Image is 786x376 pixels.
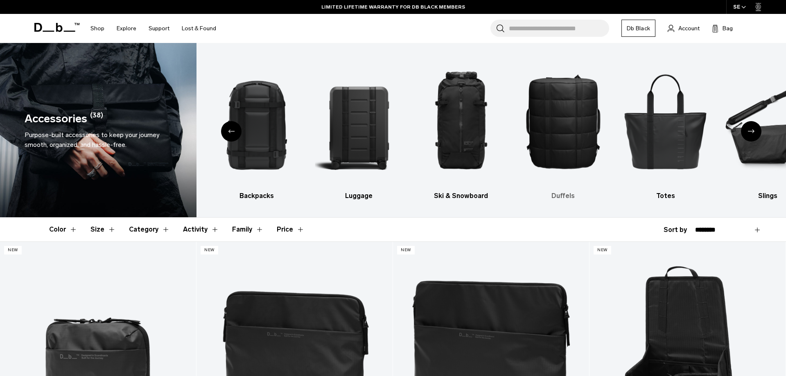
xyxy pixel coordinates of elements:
[594,246,611,254] p: New
[519,191,608,201] h3: Duffels
[397,246,415,254] p: New
[182,14,216,43] a: Lost & Found
[213,55,301,201] li: 2 / 10
[519,55,608,201] li: 5 / 10
[213,191,301,201] h3: Backpacks
[621,55,709,187] img: Db
[519,55,608,201] a: Db Duffels
[621,55,709,201] li: 6 / 10
[277,218,305,241] button: Toggle Price
[668,23,700,33] a: Account
[4,246,22,254] p: New
[149,14,169,43] a: Support
[84,14,222,43] nav: Main Navigation
[90,14,104,43] a: Shop
[25,130,172,150] div: Purpose-built accessories to keep your journey smooth, organized, and hassle-free.
[723,24,733,33] span: Bag
[417,55,505,201] a: Db Ski & Snowboard
[111,55,199,187] img: Db
[315,191,403,201] h3: Luggage
[201,246,218,254] p: New
[221,121,242,142] div: Previous slide
[232,218,264,241] button: Toggle Filter
[741,121,761,142] div: Next slide
[90,110,103,127] span: (38)
[321,3,465,11] a: LIMITED LIFETIME WARRANTY FOR DB BLACK MEMBERS
[25,110,87,127] h1: Accessories
[519,55,608,187] img: Db
[111,55,199,201] a: Db All products
[90,218,116,241] button: Toggle Filter
[213,55,301,187] img: Db
[621,55,709,201] a: Db Totes
[49,218,77,241] button: Toggle Filter
[111,55,199,201] li: 1 / 10
[417,55,505,201] li: 4 / 10
[417,55,505,187] img: Db
[213,55,301,201] a: Db Backpacks
[315,55,403,201] a: Db Luggage
[712,23,733,33] button: Bag
[129,218,170,241] button: Toggle Filter
[678,24,700,33] span: Account
[117,14,136,43] a: Explore
[417,191,505,201] h3: Ski & Snowboard
[621,191,709,201] h3: Totes
[621,20,655,37] a: Db Black
[315,55,403,201] li: 3 / 10
[111,191,199,201] h3: All products
[183,218,219,241] button: Toggle Filter
[315,55,403,187] img: Db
